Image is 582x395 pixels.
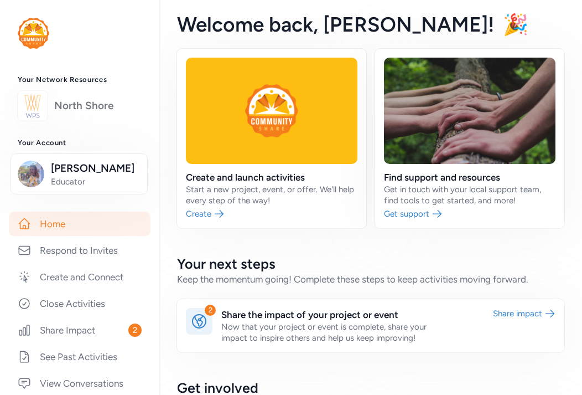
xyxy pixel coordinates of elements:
a: Home [9,212,150,236]
button: [PERSON_NAME]Educator [11,153,148,194]
span: 2 [128,324,142,337]
a: Share Impact2 [9,318,150,342]
h3: Your Account [18,138,142,147]
h3: Your Network Resources [18,75,142,84]
img: logo [18,18,49,49]
a: Create and Connect [9,265,150,289]
div: Keep the momentum going! Complete these steps to keep activities moving forward. [177,273,564,286]
div: 2 [205,305,216,316]
a: Respond to Invites [9,238,150,263]
a: See Past Activities [9,345,150,369]
h2: Your next steps [177,255,564,273]
a: North Shore [54,98,142,114]
img: logo [20,94,45,118]
span: [PERSON_NAME] [51,161,141,176]
a: Close Activities [9,291,150,316]
span: Welcome back , [PERSON_NAME]! [177,12,494,37]
span: Educator [51,176,141,187]
span: 🎉 [503,12,528,37]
